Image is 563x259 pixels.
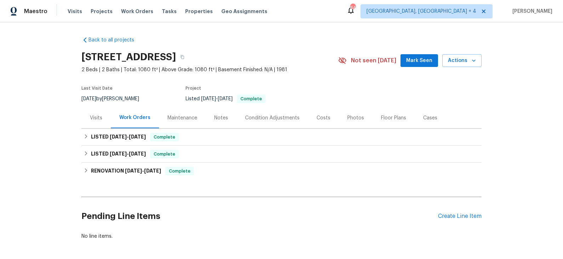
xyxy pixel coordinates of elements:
[351,57,396,64] span: Not seen [DATE]
[214,114,228,122] div: Notes
[110,151,127,156] span: [DATE]
[24,8,47,15] span: Maestro
[129,134,146,139] span: [DATE]
[125,168,142,173] span: [DATE]
[201,96,233,101] span: -
[400,54,438,67] button: Mark Seen
[185,8,213,15] span: Properties
[381,114,406,122] div: Floor Plans
[90,114,102,122] div: Visits
[186,86,201,90] span: Project
[121,8,153,15] span: Work Orders
[438,213,482,220] div: Create Line Item
[238,97,265,101] span: Complete
[129,151,146,156] span: [DATE]
[186,96,266,101] span: Listed
[144,168,161,173] span: [DATE]
[151,134,178,141] span: Complete
[68,8,82,15] span: Visits
[81,129,482,146] div: LISTED [DATE]-[DATE]Complete
[423,114,437,122] div: Cases
[91,167,161,175] h6: RENOVATION
[91,8,113,15] span: Projects
[176,51,189,63] button: Copy Address
[366,8,476,15] span: [GEOGRAPHIC_DATA], [GEOGRAPHIC_DATA] + 4
[218,96,233,101] span: [DATE]
[317,114,330,122] div: Costs
[81,146,482,163] div: LISTED [DATE]-[DATE]Complete
[81,86,113,90] span: Last Visit Date
[167,114,197,122] div: Maintenance
[81,95,148,103] div: by [PERSON_NAME]
[110,134,127,139] span: [DATE]
[81,163,482,180] div: RENOVATION [DATE]-[DATE]Complete
[91,133,146,141] h6: LISTED
[166,168,193,175] span: Complete
[81,36,149,44] a: Back to all projects
[510,8,552,15] span: [PERSON_NAME]
[81,66,338,73] span: 2 Beds | 2 Baths | Total: 1080 ft² | Above Grade: 1080 ft² | Basement Finished: N/A | 1981
[347,114,364,122] div: Photos
[406,56,432,65] span: Mark Seen
[110,151,146,156] span: -
[81,200,438,233] h2: Pending Line Items
[119,114,150,121] div: Work Orders
[110,134,146,139] span: -
[81,96,96,101] span: [DATE]
[81,54,176,61] h2: [STREET_ADDRESS]
[221,8,267,15] span: Geo Assignments
[91,150,146,158] h6: LISTED
[201,96,216,101] span: [DATE]
[162,9,177,14] span: Tasks
[125,168,161,173] span: -
[350,4,355,11] div: 64
[245,114,300,122] div: Condition Adjustments
[442,54,482,67] button: Actions
[81,233,482,240] div: No line items.
[448,56,476,65] span: Actions
[151,151,178,158] span: Complete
